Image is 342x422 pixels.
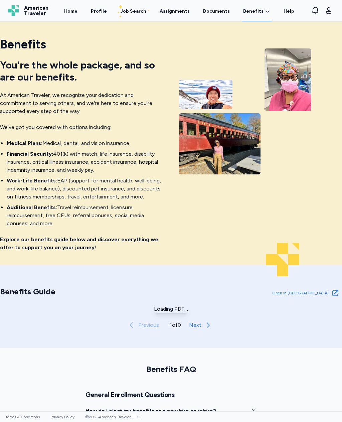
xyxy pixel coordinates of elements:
span: Next [189,321,201,329]
h2: Benefits FAQ [146,364,196,375]
h2: General Enrollment Questions [85,391,256,399]
a: Terms & Conditions [5,415,40,419]
button: Next [186,318,217,332]
span: Open in [GEOGRAPHIC_DATA] [272,290,329,296]
li: 401(k) with match, life insurance, disability insurance, critical illness insurance, accident ins... [7,150,163,174]
div: Loading PDF… [154,305,188,313]
div: Job Search [120,8,146,15]
span: Additional Benefits: [7,204,57,210]
img: Logo [8,5,19,16]
a: Open in [GEOGRAPHIC_DATA] [267,286,342,300]
li: Travel reimbursement, licensure reimbursement, free CEUs, referral bonuses, social media bonuses,... [7,203,163,228]
span: Work-Life Benefits: [7,177,57,184]
img: Traveler enjoying a sunny day in Maine [179,113,261,174]
img: Traveler in the pacific northwest [179,80,232,110]
span: Benefits [243,8,264,15]
a: Privacy Policy [50,415,74,419]
p: 1 of 0 [170,321,181,329]
li: Medical, dental, and vision insurance. [7,139,163,147]
span: Medical Plans: [7,140,42,146]
button: Previous [125,318,164,332]
span: American Traveler [24,5,48,16]
span: Previous [138,321,159,329]
img: Traveler ready for a day of adventure [265,48,311,111]
span: Financial Security: [7,151,53,157]
li: EAP (support for mental health, well-being, and work-life balance), discounted pet insurance, and... [7,177,163,201]
button: How do I elect my benefits as a new hire or rehire? [85,407,256,419]
span: How do I elect my benefits as a new hire or rehire? [85,407,216,415]
a: Benefits [243,8,270,15]
span: © 2025 American Traveler, LLC [85,415,140,419]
